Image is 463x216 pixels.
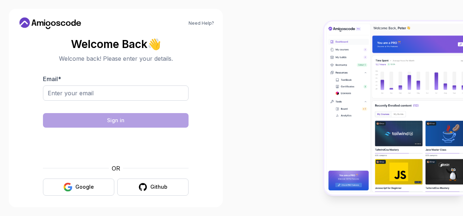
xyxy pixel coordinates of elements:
[75,183,94,191] div: Google
[43,54,189,63] p: Welcome back! Please enter your details.
[43,85,189,101] input: Enter your email
[107,117,124,124] div: Sign in
[189,20,214,26] a: Need Help?
[17,17,83,29] a: Home link
[324,21,463,194] img: Amigoscode Dashboard
[43,113,189,128] button: Sign in
[117,179,189,196] button: Github
[112,164,120,173] p: OR
[43,38,189,50] h2: Welcome Back
[147,38,161,50] span: 👋
[43,75,61,83] label: Email *
[61,132,171,160] iframe: Widget containing checkbox for hCaptcha security challenge
[43,179,114,196] button: Google
[150,183,167,191] div: Github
